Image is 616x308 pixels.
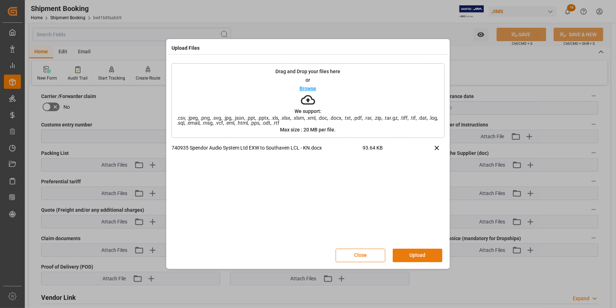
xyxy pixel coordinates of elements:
[393,249,442,262] button: Upload
[295,109,321,114] p: We support:
[276,69,341,74] p: Drag and Drop your files here
[172,44,200,52] h4: Upload Files
[172,115,444,125] span: .csv, .jpeg, .png, .svg, .jpg, .json, .ppt, .pptx, .xls, .xlsx, .xlsm, .xml, .doc, .docx, .txt, ....
[363,144,411,157] span: 93.64 KB
[306,77,310,82] p: or
[300,86,317,91] p: Browse
[172,63,444,138] div: Drag and Drop your files hereorBrowseWe support:.csv, .jpeg, .png, .svg, .jpg, .json, .ppt, .pptx...
[280,127,336,132] p: Max size : 20 MB per file.
[336,249,385,262] button: Close
[172,144,363,152] p: 740935 Spendor Audio System Ltd EXW to Southaven LCL - KN.docx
